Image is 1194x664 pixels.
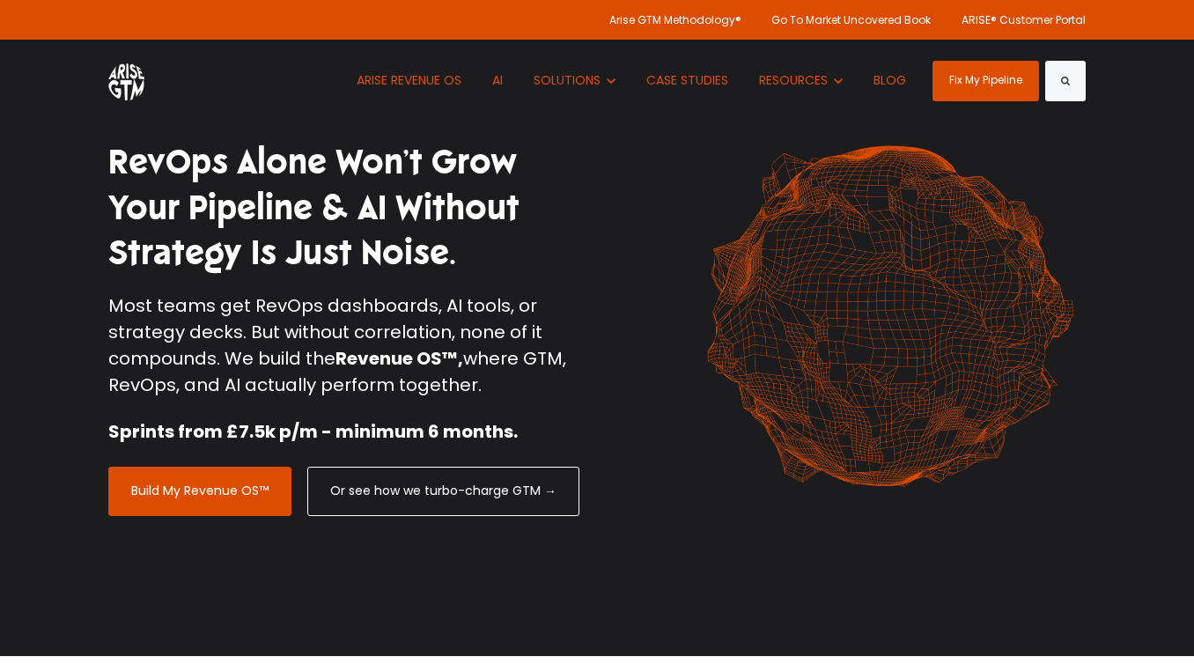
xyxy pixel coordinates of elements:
a: Fix My Pipeline [932,61,1039,101]
button: Show submenu for SOLUTIONS SOLUTIONS [520,40,629,122]
button: Search [1045,61,1086,101]
img: shape-61 orange [694,127,1086,505]
span: SOLUTIONS [534,71,601,89]
a: AI [479,40,516,122]
a: CASE STUDIES [633,40,741,122]
a: Or see how we turbo-charge GTM → [307,467,579,516]
span: Show submenu for RESOURCES [759,71,760,72]
img: ARISE GTM logo (1) white [108,61,144,100]
a: ARISE REVENUE OS [343,40,475,122]
a: Build My Revenue OS™ [108,467,291,516]
h1: RevOps Alone Won’t Grow Your Pipeline & AI Without Strategy Is Just Noise. [108,140,584,276]
strong: Sprints from £7.5k p/m - minimum 6 months. [108,419,518,444]
a: BLOG [860,40,919,122]
span: RESOURCES [759,71,828,89]
span: Show submenu for SOLUTIONS [534,71,534,72]
strong: Revenue OS™, [335,346,463,371]
p: Most teams get RevOps dashboards, AI tools, or strategy decks. But without correlation, none of i... [108,292,584,398]
nav: Desktop navigation [343,40,918,122]
button: Show submenu for RESOURCES RESOURCES [746,40,856,122]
